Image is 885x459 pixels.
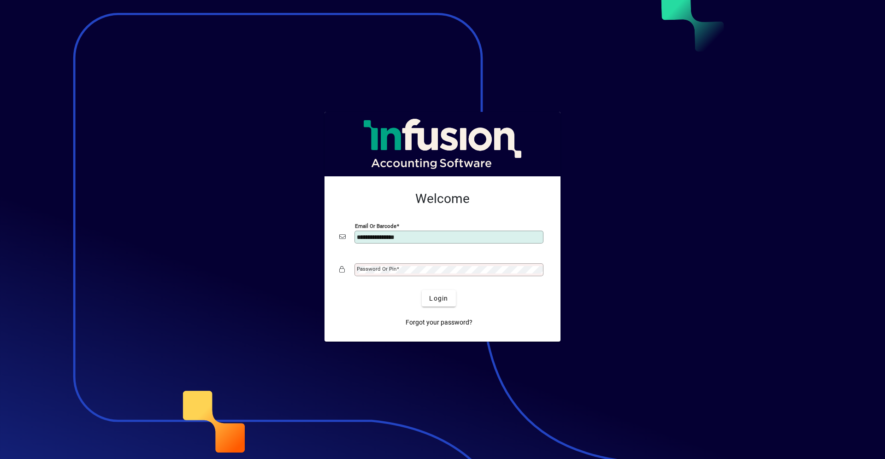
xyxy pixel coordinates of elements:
[406,318,472,327] span: Forgot your password?
[429,294,448,303] span: Login
[339,191,546,207] h2: Welcome
[355,223,396,229] mat-label: Email or Barcode
[422,290,455,307] button: Login
[357,266,396,272] mat-label: Password or Pin
[402,314,476,331] a: Forgot your password?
